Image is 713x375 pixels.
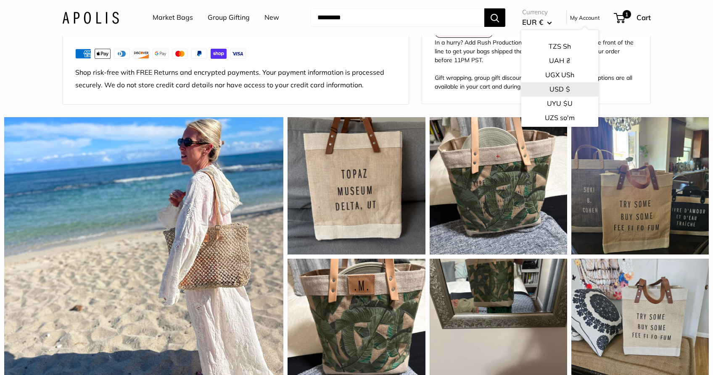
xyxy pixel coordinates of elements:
[636,13,651,22] span: Cart
[570,13,600,23] a: My Account
[435,39,638,92] div: In a hurry? Add Rush Production™ in your cart and skip to the front of the line to get your bags ...
[311,8,484,27] input: Search...
[445,29,489,36] strong: Rush Production™
[522,16,552,29] button: EUR €
[153,11,193,24] a: Market Bags
[264,11,279,24] a: New
[521,39,598,54] button: TZS Sh
[521,54,598,68] button: UAH ₴
[522,6,552,18] span: Currency
[521,97,598,111] button: UYU $U
[522,18,543,26] span: EUR €
[521,111,598,125] button: UZS so'm
[484,8,505,27] button: Search
[615,11,651,24] a: 1 Cart
[623,10,631,18] span: 1
[62,11,119,24] img: Apolis
[521,68,598,82] button: UGX USh
[521,82,598,97] button: USD $
[75,66,396,92] p: Shop risk-free with FREE Returns and encrypted payments. Your payment information is processed se...
[208,11,250,24] a: Group Gifting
